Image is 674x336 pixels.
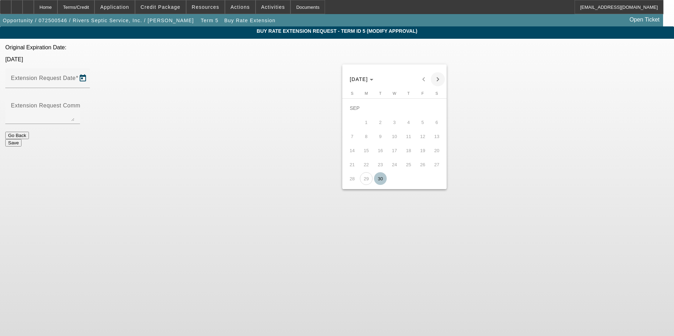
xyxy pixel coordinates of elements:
[416,158,429,171] span: 26
[374,130,387,143] span: 9
[402,144,415,157] span: 18
[373,115,387,129] button: September 2, 2025
[430,129,444,143] button: September 13, 2025
[360,172,373,185] span: 29
[388,144,401,157] span: 17
[387,143,402,157] button: September 17, 2025
[408,91,410,95] span: T
[388,116,401,129] span: 3
[364,91,368,95] span: M
[373,143,387,157] button: September 16, 2025
[345,101,444,115] td: SEP
[416,143,430,157] button: September 19, 2025
[346,172,359,185] span: 28
[373,172,387,186] button: September 30, 2025
[402,129,416,143] button: September 11, 2025
[374,158,387,171] span: 23
[359,115,373,129] button: September 1, 2025
[416,157,430,172] button: September 26, 2025
[402,158,415,171] span: 25
[435,91,438,95] span: S
[350,76,368,82] span: [DATE]
[359,172,373,186] button: September 29, 2025
[359,129,373,143] button: September 8, 2025
[416,116,429,129] span: 5
[373,157,387,172] button: September 23, 2025
[346,144,359,157] span: 14
[360,158,373,171] span: 22
[388,130,401,143] span: 10
[345,172,359,186] button: September 28, 2025
[346,130,359,143] span: 7
[347,73,376,86] button: Choose month and year
[359,157,373,172] button: September 22, 2025
[359,143,373,157] button: September 15, 2025
[416,130,429,143] span: 12
[388,158,401,171] span: 24
[379,91,382,95] span: T
[374,144,387,157] span: 16
[387,129,402,143] button: September 10, 2025
[374,172,387,185] span: 30
[360,130,373,143] span: 8
[402,116,415,129] span: 4
[373,129,387,143] button: September 9, 2025
[345,143,359,157] button: September 14, 2025
[345,129,359,143] button: September 7, 2025
[374,116,387,129] span: 2
[430,158,443,171] span: 27
[430,116,443,129] span: 6
[346,158,359,171] span: 21
[430,157,444,172] button: September 27, 2025
[430,143,444,157] button: September 20, 2025
[360,144,373,157] span: 15
[422,91,424,95] span: F
[416,115,430,129] button: September 5, 2025
[351,91,353,95] span: S
[416,144,429,157] span: 19
[402,143,416,157] button: September 18, 2025
[387,157,402,172] button: September 24, 2025
[402,115,416,129] button: September 4, 2025
[393,91,396,95] span: W
[430,144,443,157] span: 20
[402,130,415,143] span: 11
[431,72,445,86] button: Next month
[430,130,443,143] span: 13
[402,157,416,172] button: September 25, 2025
[416,129,430,143] button: September 12, 2025
[360,116,373,129] span: 1
[430,115,444,129] button: September 6, 2025
[387,115,402,129] button: September 3, 2025
[345,157,359,172] button: September 21, 2025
